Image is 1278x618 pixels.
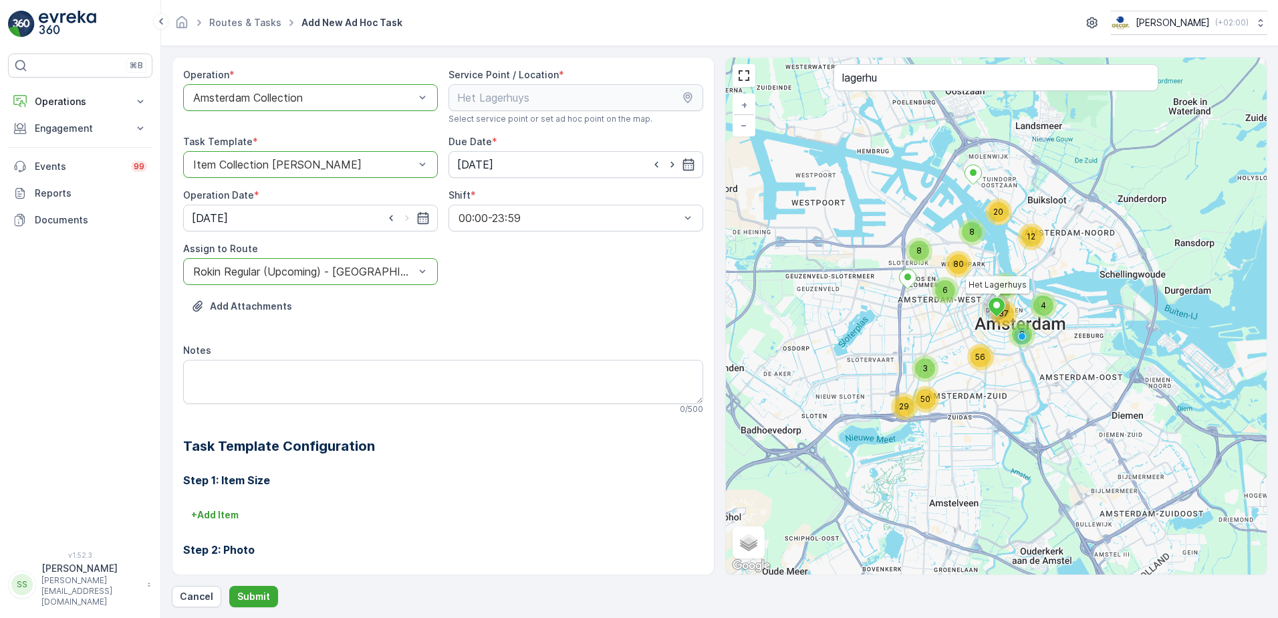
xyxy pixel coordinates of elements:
[134,161,144,172] p: 99
[729,557,773,575] a: Open this area in Google Maps (opens a new window)
[41,575,140,607] p: [PERSON_NAME][EMAIL_ADDRESS][DOMAIN_NAME]
[35,95,126,108] p: Operations
[958,219,985,245] div: 8
[41,562,140,575] p: [PERSON_NAME]
[680,404,703,415] p: 0 / 500
[993,207,1003,217] span: 20
[183,136,253,147] label: Task Template
[741,99,747,110] span: +
[449,151,703,178] input: dd/mm/yyyy
[183,189,254,201] label: Operation Date
[183,205,438,231] input: dd/mm/yyyy
[891,393,918,420] div: 29
[183,472,703,488] h3: Step 1: Item Size
[734,66,754,86] a: View Fullscreen
[299,16,405,29] span: Add New Ad Hoc Task
[992,273,1019,300] div: 7
[183,542,703,558] h3: Step 2: Photo
[183,243,258,254] label: Assign to Route
[912,386,939,413] div: 50
[183,504,247,526] button: +Add Item
[1003,281,1007,291] span: 7
[1019,329,1025,339] span: 8
[183,296,300,317] button: Upload File
[945,251,972,278] div: 80
[899,401,909,411] span: 29
[932,277,958,304] div: 6
[734,95,754,115] a: Zoom In
[8,11,35,37] img: logo
[916,245,922,255] span: 8
[1009,321,1035,348] div: 8
[449,114,652,124] span: Select service point or set ad hoc point on the map.
[953,259,964,269] span: 80
[8,207,152,233] a: Documents
[8,153,152,180] a: Events99
[969,227,975,237] span: 8
[183,436,703,456] h2: Task Template Configuration
[922,363,928,373] span: 3
[191,508,239,522] p: + Add Item
[734,528,763,557] a: Layers
[985,199,1012,225] div: 20
[209,17,281,28] a: Routes & Tasks
[8,551,152,559] span: v 1.52.3
[174,20,189,31] a: Homepage
[1215,17,1249,28] p: ( +02:00 )
[1018,223,1045,250] div: 12
[130,60,143,71] p: ⌘B
[734,115,754,135] a: Zoom Out
[183,574,703,587] p: No configuration needed.
[1030,292,1057,319] div: 4
[183,69,229,80] label: Operation
[1136,16,1210,29] p: [PERSON_NAME]
[237,590,270,603] p: Submit
[729,557,773,575] img: Google
[449,136,492,147] label: Due Date
[8,115,152,142] button: Engagement
[449,189,471,201] label: Shift
[942,285,948,295] span: 6
[912,355,938,382] div: 3
[449,84,703,111] input: Het Lagerhuys
[1041,300,1046,310] span: 4
[35,187,147,200] p: Reports
[449,69,559,80] label: Service Point / Location
[180,590,213,603] p: Cancel
[975,352,985,362] span: 56
[8,562,152,607] button: SS[PERSON_NAME][PERSON_NAME][EMAIL_ADDRESS][DOMAIN_NAME]
[8,180,152,207] a: Reports
[1111,15,1130,30] img: basis-logo_rgb2x.png
[172,586,221,607] button: Cancel
[210,300,292,313] p: Add Attachments
[1027,231,1035,241] span: 12
[183,344,211,356] label: Notes
[229,586,278,607] button: Submit
[35,122,126,135] p: Engagement
[8,88,152,115] button: Operations
[967,344,994,371] div: 56
[1111,11,1267,35] button: [PERSON_NAME](+02:00)
[920,394,930,404] span: 50
[741,119,747,130] span: −
[35,160,123,173] p: Events
[906,237,932,264] div: 8
[11,574,33,595] div: SS
[39,11,96,37] img: logo_light-DOdMpM7g.png
[35,213,147,227] p: Documents
[834,64,1158,91] input: Search address or service points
